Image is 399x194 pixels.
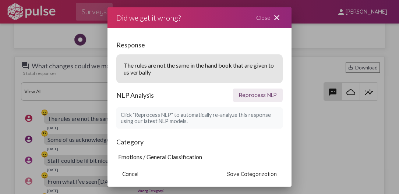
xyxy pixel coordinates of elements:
button: Cancel [116,168,144,181]
button: Reprocess NLP [233,89,283,102]
span: Cancel [122,171,138,177]
div: Emotions / General Classification [116,151,283,162]
div: Did we get it wrong? [116,12,181,24]
span: Save Categorization [227,171,277,177]
div: NLP Analysis [116,83,283,107]
div: Response [116,35,283,54]
button: Save Categorization [221,168,283,181]
div: The rules are not the same in the hand book that are given to us verbally [116,54,283,83]
span: Reprocess NLP [239,92,277,98]
div: Category [116,132,283,151]
div: Click "Reprocess NLP" to automatically re-analyze this response using our latest NLP models. [116,107,283,129]
mat-icon: close [272,13,281,22]
div: Close [247,7,292,28]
